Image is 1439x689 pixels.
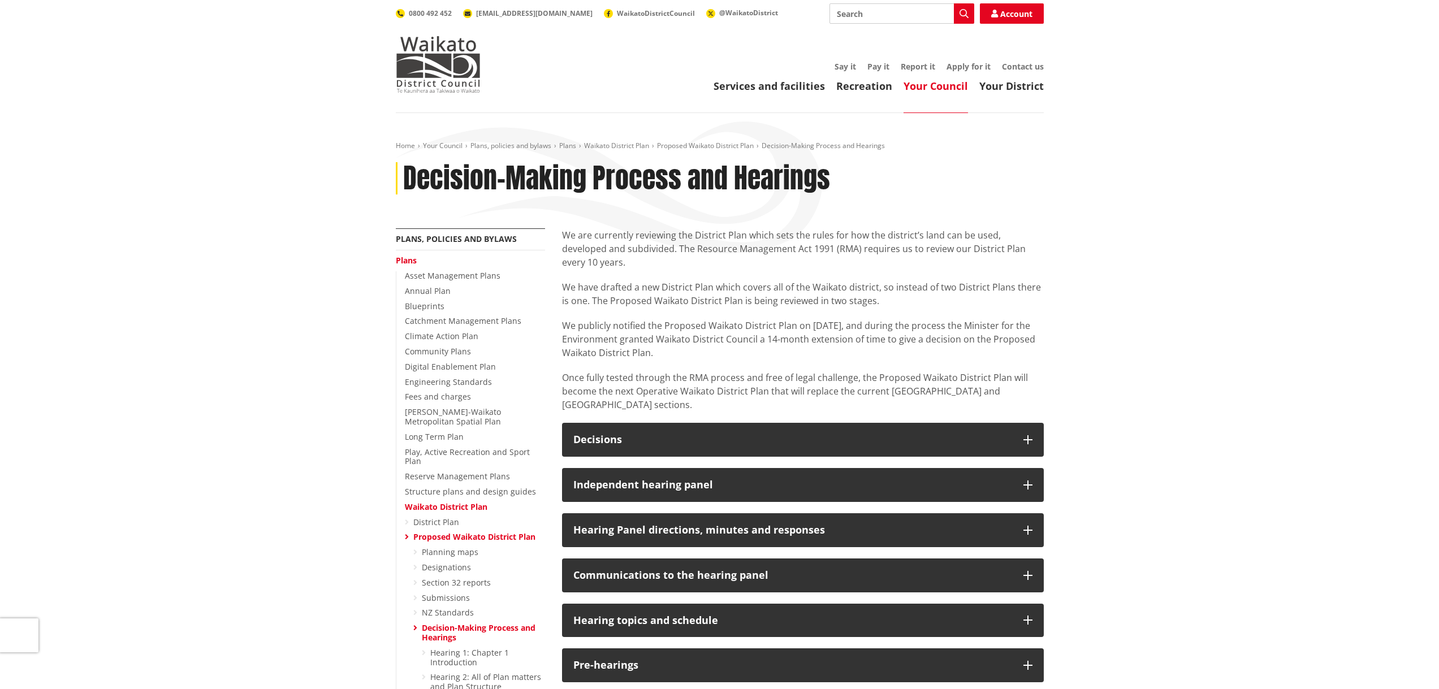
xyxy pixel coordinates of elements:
button: Pre-hearings [562,648,1044,682]
span: 0800 492 452 [409,8,452,18]
h3: Decisions [573,434,1012,445]
a: @WaikatoDistrict [706,8,778,18]
a: Annual Plan [405,285,451,296]
a: Plans [396,255,417,266]
button: Independent hearing panel [562,468,1044,502]
a: Fees and charges [405,391,471,402]
a: Waikato District Plan [405,501,487,512]
a: Submissions [422,592,470,603]
a: Engineering Standards [405,376,492,387]
a: Decision-Making Process and Hearings [422,622,535,643]
span: WaikatoDistrictCouncil [617,8,695,18]
a: Blueprints [405,301,444,311]
a: Pay it [867,61,889,72]
a: Report it [901,61,935,72]
a: Say it [835,61,856,72]
button: Decisions [562,423,1044,457]
a: Proposed Waikato District Plan [413,531,535,542]
a: Play, Active Recreation and Sport Plan [405,447,530,467]
a: Climate Action Plan [405,331,478,341]
span: Decision-Making Process and Hearings [762,141,885,150]
a: Account [980,3,1044,24]
p: We publicly notified the Proposed Waikato District Plan on [DATE], and during the process the Min... [562,319,1044,359]
a: Long Term Plan [405,431,464,442]
span: [EMAIL_ADDRESS][DOMAIN_NAME] [476,8,593,18]
button: Communications to the hearing panel [562,558,1044,592]
a: Catchment Management Plans [405,315,521,326]
a: Structure plans and design guides [405,486,536,497]
button: Hearing topics and schedule [562,604,1044,638]
h3: Hearing topics and schedule [573,615,1012,626]
a: Services and facilities [714,79,825,93]
a: Waikato District Plan [584,141,649,150]
a: Designations [422,562,471,573]
a: [EMAIL_ADDRESS][DOMAIN_NAME] [463,8,593,18]
img: Waikato District Council - Te Kaunihera aa Takiwaa o Waikato [396,36,481,93]
a: District Plan [413,517,459,527]
nav: breadcrumb [396,141,1044,151]
a: Contact us [1002,61,1044,72]
span: We are currently reviewing the District Plan which sets the rules for how the district’s land can... [562,229,1026,268]
a: Proposed Waikato District Plan [657,141,754,150]
a: Digital Enablement Plan [405,361,496,372]
a: Hearing 1: Chapter 1 Introduction [430,647,509,668]
h1: Decision-Making Process and Hearings [403,162,830,195]
a: Community Plans [405,346,471,357]
a: Plans, policies and bylaws [470,141,551,150]
button: Hearing Panel directions, minutes and responses [562,513,1044,547]
a: Your Council [904,79,968,93]
a: Section 32 reports [422,577,491,588]
a: Your District [979,79,1044,93]
h3: Hearing Panel directions, minutes and responses [573,525,1012,536]
a: Reserve Management Plans [405,471,510,482]
h3: Communications to the hearing panel [573,570,1012,581]
input: Search input [829,3,974,24]
span: @WaikatoDistrict [719,8,778,18]
a: [PERSON_NAME]-Waikato Metropolitan Spatial Plan [405,406,501,427]
a: Recreation [836,79,892,93]
p: We have drafted a new District Plan which covers all of the Waikato district, so instead of two D... [562,280,1044,307]
a: Plans, policies and bylaws [396,233,517,244]
a: Asset Management Plans [405,270,500,281]
a: Planning maps [422,547,478,557]
a: Home [396,141,415,150]
a: Apply for it [947,61,991,72]
a: 0800 492 452 [396,8,452,18]
a: WaikatoDistrictCouncil [604,8,695,18]
div: Pre-hearings [573,660,1012,671]
p: Once fully tested through the RMA process and free of legal challenge, the Proposed Waikato Distr... [562,371,1044,411]
h3: Independent hearing panel [573,479,1012,491]
a: NZ Standards [422,607,474,618]
a: Plans [559,141,576,150]
a: Your Council [423,141,463,150]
